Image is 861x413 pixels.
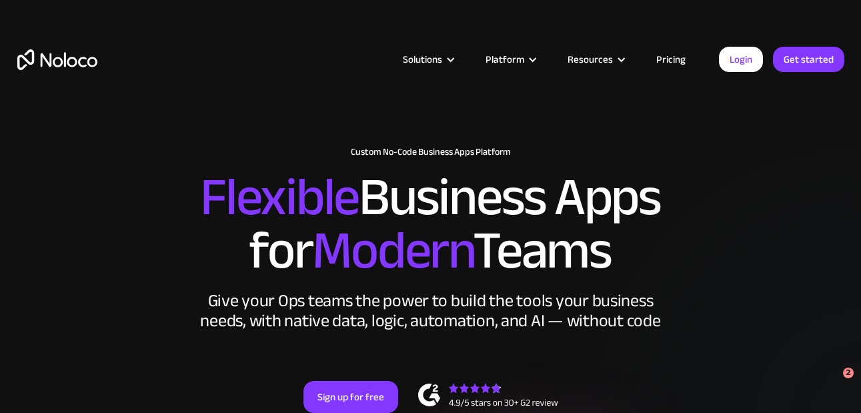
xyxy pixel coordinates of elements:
span: Flexible [200,147,359,247]
h2: Business Apps for Teams [17,171,844,278]
a: Sign up for free [303,381,398,413]
iframe: Intercom live chat [816,368,848,400]
a: Get started [773,47,844,72]
div: Resources [551,51,640,68]
span: 2 [843,368,854,378]
div: Resources [568,51,613,68]
div: Solutions [403,51,442,68]
div: Give your Ops teams the power to build the tools your business needs, with native data, logic, au... [197,291,664,331]
div: Solutions [386,51,469,68]
a: home [17,49,97,70]
span: Modern [312,201,473,300]
div: Platform [486,51,524,68]
h1: Custom No-Code Business Apps Platform [17,147,844,157]
a: Login [719,47,763,72]
a: Pricing [640,51,702,68]
div: Platform [469,51,551,68]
